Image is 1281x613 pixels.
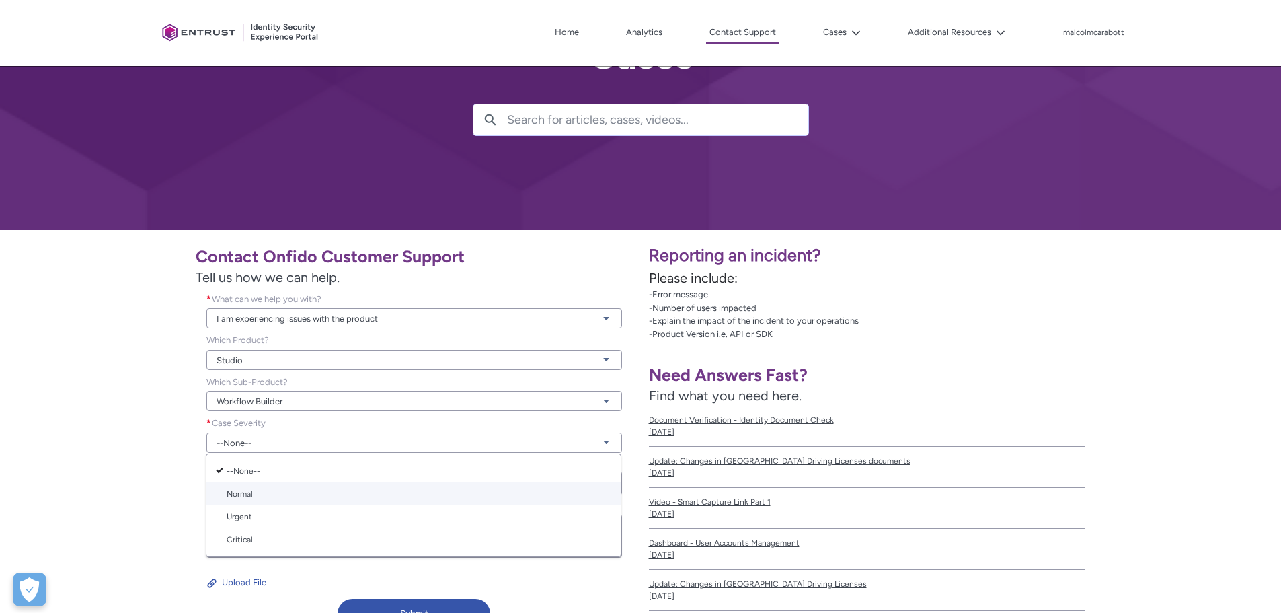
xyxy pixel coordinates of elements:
[649,365,1086,386] h1: Need Answers Fast?
[649,488,1086,529] a: Video - Smart Capture Link Part 1[DATE]
[649,288,1274,340] p: -Error message -Number of users impacted -Explain the impact of the incident to your operations -...
[649,455,1086,467] span: Update: Changes in [GEOGRAPHIC_DATA] Driving Licenses documents
[820,22,864,42] button: Cases
[206,505,621,528] a: Urgent
[196,246,633,267] h1: Contact Onfido Customer Support
[13,573,46,606] div: Cookie Preferences
[649,268,1274,288] p: Please include:
[206,528,621,551] a: Critical
[623,22,666,42] a: Analytics, opens in new tab
[507,104,808,135] input: Search for articles, cases, videos...
[206,377,288,387] span: Which Sub-Product?
[649,578,1086,590] span: Update: Changes in [GEOGRAPHIC_DATA] Driving Licenses
[206,350,622,370] a: Studio
[649,591,674,601] lightning-formatted-date-time: [DATE]
[206,433,622,453] a: --None--
[206,417,212,430] span: required
[206,572,267,593] button: Upload File
[206,391,622,411] a: Workflow Builder
[206,335,269,345] span: Which Product?
[206,293,212,306] span: required
[649,537,1086,549] span: Dashboard - User Accounts Management
[904,22,1009,42] button: Additional Resources
[649,427,674,437] lightning-formatted-date-time: [DATE]
[649,406,1086,447] a: Document Verification - Identity Document Check[DATE]
[206,308,622,328] a: I am experiencing issues with the product
[649,243,1274,268] p: Reporting an incident?
[1063,28,1124,38] p: malcolmcarabott
[706,22,779,44] a: Contact Support
[206,482,621,505] a: Normal
[212,294,321,304] span: What can we help you with?
[649,570,1086,611] a: Update: Changes in [GEOGRAPHIC_DATA] Driving Licenses[DATE]
[473,104,507,135] button: Search
[649,447,1086,488] a: Update: Changes in [GEOGRAPHIC_DATA] Driving Licenses documents[DATE]
[212,418,266,428] span: Case Severity
[649,509,674,519] lightning-formatted-date-time: [DATE]
[649,388,802,404] span: Find what you need here.
[196,267,633,287] span: Tell us how we can help.
[649,550,674,560] lightning-formatted-date-time: [DATE]
[649,468,674,478] lightning-formatted-date-time: [DATE]
[649,414,1086,426] span: Document Verification - Identity Document Check
[649,529,1086,570] a: Dashboard - User Accounts Management[DATE]
[1062,25,1125,38] button: User Profile malcolmcarabott
[206,460,621,482] a: --None--
[649,496,1086,508] span: Video - Smart Capture Link Part 1
[13,573,46,606] button: Open Preferences
[473,35,809,77] h2: Cases
[551,22,582,42] a: Home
